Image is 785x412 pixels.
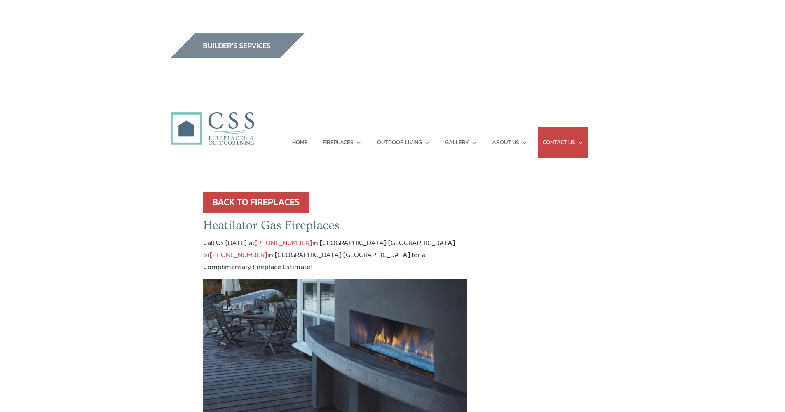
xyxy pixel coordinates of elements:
a: OUTDOOR LIVING [377,127,430,158]
a: GALLERY [445,127,477,158]
a: FIREPLACES [323,127,362,158]
a: HOME [292,127,308,158]
a: CONTACT US [543,127,583,158]
a: BACK TO FIREPLACES [203,192,309,213]
p: Call Us [DATE] at in [GEOGRAPHIC_DATA] [GEOGRAPHIC_DATA] or in [GEOGRAPHIC_DATA] [GEOGRAPHIC_DATA... [203,237,468,280]
h2: Heatilator Gas Fireplaces [203,218,468,237]
img: CSS Fireplaces & Outdoor Living (Formerly Construction Solutions & Supply)- Jacksonville Ormond B... [170,89,254,149]
a: builder services construction supply [170,50,305,61]
a: [PHONE_NUMBER] [210,249,267,260]
img: builders_btn [170,33,305,58]
a: [PHONE_NUMBER] [255,237,312,248]
a: ABOUT US [492,127,527,158]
